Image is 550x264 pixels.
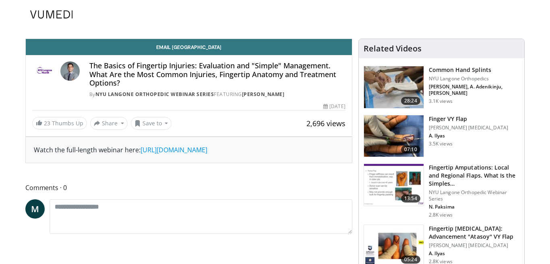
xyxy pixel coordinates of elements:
h3: Fingertip Amputations: Local and Regional Flaps. What Is the Simplest Coverage Option Appropriate... [429,164,519,188]
span: 07:10 [401,145,420,153]
p: NYU Langone Orthopedic Webinar Series [429,189,519,202]
div: Watch the full-length webinar here: [34,145,344,155]
a: [PERSON_NAME] [242,91,285,98]
img: cd7bc9fa-eb2f-411d-9359-12550b12f13a.150x105_q85_crop-smart_upscale.jpg [364,164,424,206]
div: [DATE] [323,103,345,110]
a: 13:54 Fingertip Amputations: Local and Regional Flaps. What Is the Simples… NYU Langone Orthopedi... [364,164,519,218]
button: Share [90,117,128,130]
img: ae5d93ec-584c-4ffc-8ec6-81a2f8ba1e43.jpg.150x105_q85_crop-smart_upscale.jpg [364,66,424,108]
span: 13:54 [401,194,420,203]
a: 23 Thumbs Up [32,117,87,129]
h3: Finger VY Flap [429,115,508,123]
img: Avatar [60,61,80,81]
button: Save to [131,117,172,130]
span: Comments 0 [25,182,352,193]
a: Email [GEOGRAPHIC_DATA] [26,39,352,55]
p: Asif Ilyas [429,250,519,257]
span: 23 [44,119,50,127]
img: NYU Langone Orthopedic Webinar Series [32,61,57,81]
p: NYU Langone Orthopedics [429,76,519,82]
h3: Fingertip [MEDICAL_DATA]: Advancement "Atasoy" VY Flap [429,225,519,241]
h3: Common Hand Splints [429,66,519,74]
a: [URL][DOMAIN_NAME] [141,145,207,154]
h4: The Basics of Fingertip Injuries: Evaluation and "Simple" Management. What Are the Most Common In... [89,61,345,88]
div: By FEATURING [89,91,345,98]
p: 2.8K views [429,212,453,218]
a: M [25,199,45,219]
img: VuMedi Logo [30,10,73,18]
span: 05:24 [401,256,420,264]
span: 28:24 [401,97,420,105]
p: 3.1K views [429,98,453,104]
p: [PERSON_NAME] [MEDICAL_DATA] [429,242,519,249]
a: NYU Langone Orthopedic Webinar Series [95,91,214,98]
p: Nader Paksima [429,204,519,210]
a: 07:10 Finger VY Flap [PERSON_NAME] [MEDICAL_DATA] A. Ilyas 3.5K views [364,115,519,158]
p: [PERSON_NAME] [MEDICAL_DATA] [429,125,508,131]
img: bfd3a35f-b6ad-4651-8f9d-13a5547b9661.jpg.150x105_q85_crop-smart_upscale.jpg [364,115,424,157]
span: 2,696 views [306,119,345,128]
a: 28:24 Common Hand Splints NYU Langone Orthopedics [PERSON_NAME], A. Adenikinju, [PERSON_NAME] 3.1... [364,66,519,108]
p: Asif Ilyas [429,133,508,139]
h4: Related Videos [364,44,422,53]
p: Nader Paksima [429,84,519,96]
p: 3.5K views [429,141,453,147]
